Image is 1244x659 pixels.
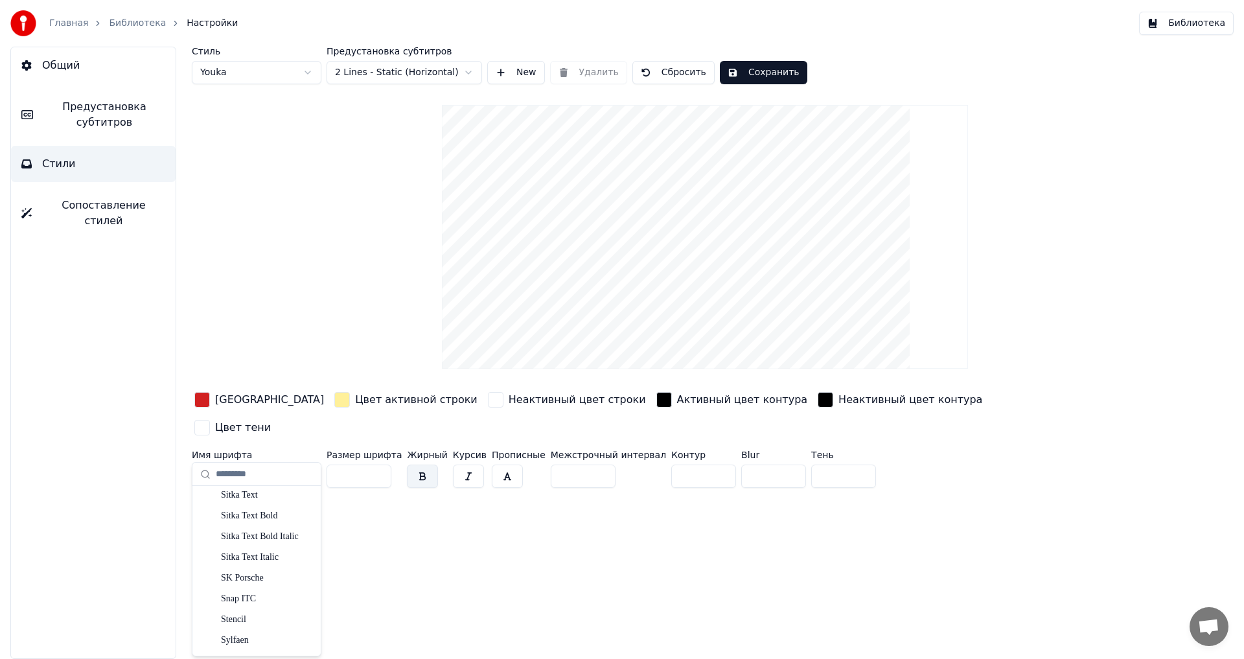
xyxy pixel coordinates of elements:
div: Цвет активной строки [355,392,478,408]
a: Главная [49,17,88,30]
label: Контур [671,450,736,459]
div: Sitka Text [221,489,313,502]
label: Тень [811,450,876,459]
button: New [487,61,545,84]
label: Предустановка субтитров [327,47,482,56]
button: Стили [11,146,176,182]
label: Имя шрифта [192,450,321,459]
a: Открытый чат [1190,607,1228,646]
label: Прописные [492,450,546,459]
div: Snap ITC [221,592,313,605]
button: Неактивный цвет строки [485,389,649,410]
label: Размер шрифта [327,450,402,459]
span: Сопоставление стилей [42,198,165,229]
button: Сопоставление стилей [11,187,176,239]
div: Stencil [221,613,313,626]
span: Настройки [187,17,238,30]
div: Sylfaen [221,634,313,647]
button: Цвет активной строки [332,389,480,410]
button: Общий [11,47,176,84]
div: Активный цвет контура [677,392,808,408]
button: Сбросить [632,61,715,84]
div: SK Porsche [221,572,313,584]
label: Межстрочный интервал [551,450,666,459]
label: Стиль [192,47,321,56]
button: Предустановка субтитров [11,89,176,141]
button: Активный цвет контура [654,389,811,410]
button: [GEOGRAPHIC_DATA] [192,389,327,410]
button: Библиотека [1139,12,1234,35]
span: Стили [42,156,76,172]
div: Неактивный цвет строки [509,392,646,408]
button: Сохранить [720,61,807,84]
div: Цвет тени [215,420,271,435]
div: Sitka Text Bold [221,509,313,522]
span: Общий [42,58,80,73]
button: Цвет тени [192,417,273,438]
label: Жирный [407,450,447,459]
div: Sitka Text Italic [221,551,313,564]
div: [GEOGRAPHIC_DATA] [215,392,324,408]
img: youka [10,10,36,36]
span: Предустановка субтитров [43,99,165,130]
div: Неактивный цвет контура [838,392,982,408]
div: Sitka Text Bold Italic [221,530,313,543]
button: Неактивный цвет контура [815,389,985,410]
a: Библиотека [109,17,166,30]
label: Курсив [453,450,487,459]
nav: breadcrumb [49,17,238,30]
label: Blur [741,450,806,459]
